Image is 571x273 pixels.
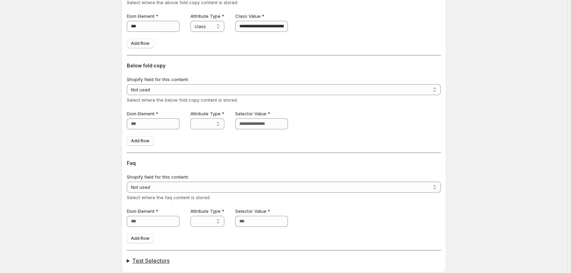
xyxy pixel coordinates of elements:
span: Add Row [131,138,149,144]
span: Select where the below fold copy content is stored [127,97,237,103]
span: Dom Element [127,208,155,214]
span: Attribute Type [190,13,221,19]
span: Shopify field for this content: [127,77,189,82]
span: Dom Element [127,13,155,19]
span: Add Row [131,41,149,46]
h3: Faq [127,160,441,167]
summary: Test Selectors [127,257,441,264]
button: Add Row [127,39,154,48]
span: Attribute Type [190,111,221,116]
span: Class Value [235,13,261,19]
span: Attribute Type [190,208,221,214]
h3: Below fold copy [127,62,441,69]
span: Shopify field for this content: [127,174,189,180]
span: Dom Element [127,111,155,116]
span: Selector Value [235,208,266,214]
span: Selector Value [235,111,266,116]
button: Add Row [127,234,154,243]
span: Add Row [131,236,149,241]
button: Add Row [127,136,154,146]
span: Select where the faq content is stored [127,195,210,200]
